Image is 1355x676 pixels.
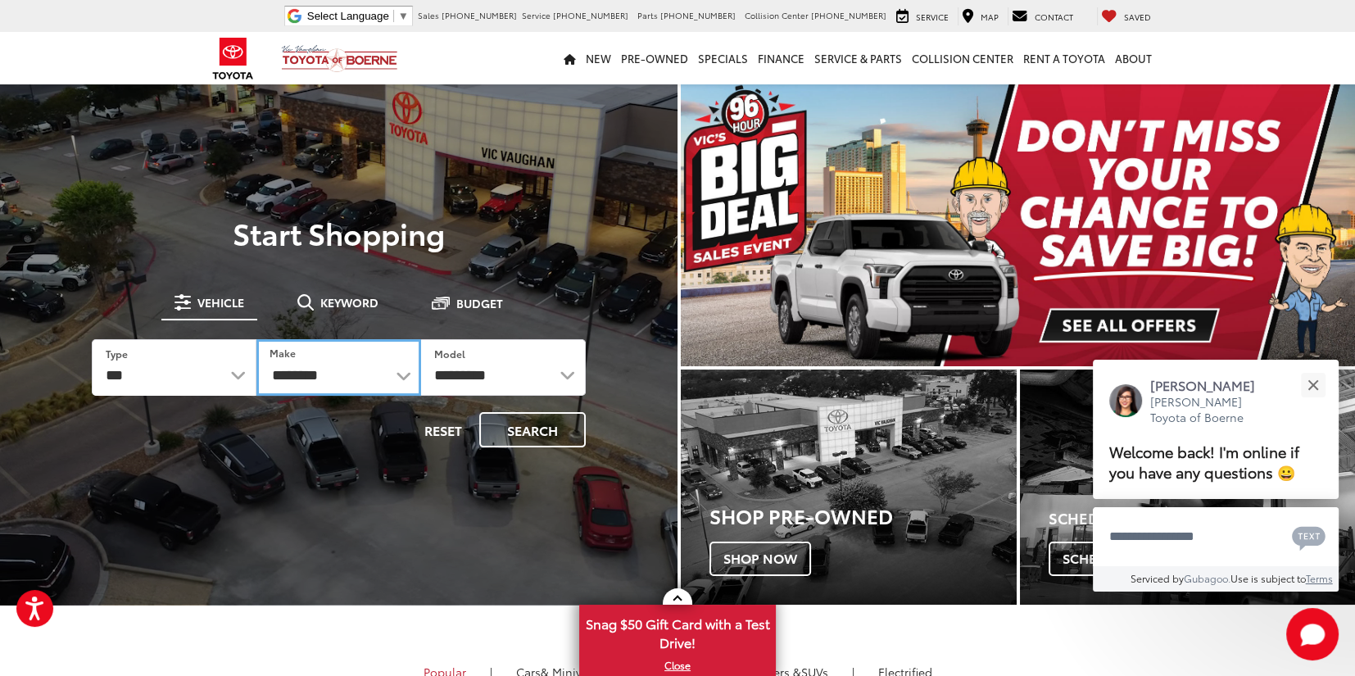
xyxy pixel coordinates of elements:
a: Service [892,7,953,25]
button: Chat with SMS [1287,518,1330,555]
a: New [581,32,616,84]
label: Make [270,346,296,360]
div: carousel slide number 1 of 1 [681,82,1355,366]
img: Big Deal Sales Event [681,82,1355,366]
a: Select Language​ [307,10,409,22]
textarea: Type your message [1093,507,1339,566]
a: Collision Center [907,32,1018,84]
span: Contact [1035,11,1073,23]
span: ▼ [398,10,409,22]
span: Service [916,11,949,23]
span: Vehicle [197,297,244,308]
p: Start Shopping [69,216,609,249]
span: Snag $50 Gift Card with a Test Drive! [581,606,774,656]
span: Welcome back! I'm online if you have any questions 😀 [1109,441,1299,483]
span: [PHONE_NUMBER] [553,9,628,21]
a: Map [958,7,1003,25]
span: [PHONE_NUMBER] [442,9,517,21]
span: Sales [418,9,439,21]
span: Collision Center [745,9,809,21]
span: Shop Now [709,542,811,576]
a: My Saved Vehicles [1097,7,1155,25]
span: Parts [637,9,658,21]
span: Budget [456,297,503,309]
label: Type [106,347,128,361]
span: Keyword [320,297,378,308]
div: Close[PERSON_NAME][PERSON_NAME] Toyota of BoerneWelcome back! I'm online if you have any question... [1093,360,1339,592]
svg: Start Chat [1286,608,1339,660]
span: Map [981,11,999,23]
h3: Shop Pre-Owned [709,505,1017,526]
p: [PERSON_NAME] Toyota of Boerne [1150,394,1271,426]
section: Carousel section with vehicle pictures - may contain disclaimers. [681,82,1355,366]
span: Select Language [307,10,389,22]
a: Specials [693,32,753,84]
a: Service & Parts: Opens in a new tab [809,32,907,84]
span: Use is subject to [1230,571,1306,585]
a: Finance [753,32,809,84]
a: Contact [1008,7,1077,25]
span: ​ [393,10,394,22]
a: Rent a Toyota [1018,32,1110,84]
a: Pre-Owned [616,32,693,84]
span: Serviced by [1131,571,1184,585]
a: Terms [1306,571,1333,585]
div: Toyota [681,370,1017,605]
button: Search [479,412,586,447]
span: [PHONE_NUMBER] [811,9,886,21]
button: Reset [410,412,476,447]
img: Toyota [202,32,264,85]
button: Toggle Chat Window [1286,608,1339,660]
button: Close [1295,368,1330,403]
a: Home [559,32,581,84]
a: About [1110,32,1157,84]
p: [PERSON_NAME] [1150,376,1271,394]
span: Service [522,9,551,21]
a: Gubagoo. [1184,571,1230,585]
label: Model [434,347,465,361]
span: Saved [1124,11,1151,23]
a: Shop Pre-Owned Shop Now [681,370,1017,605]
svg: Text [1292,524,1326,551]
span: Schedule Now [1049,542,1181,576]
span: [PHONE_NUMBER] [660,9,736,21]
img: Vic Vaughan Toyota of Boerne [281,44,398,73]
